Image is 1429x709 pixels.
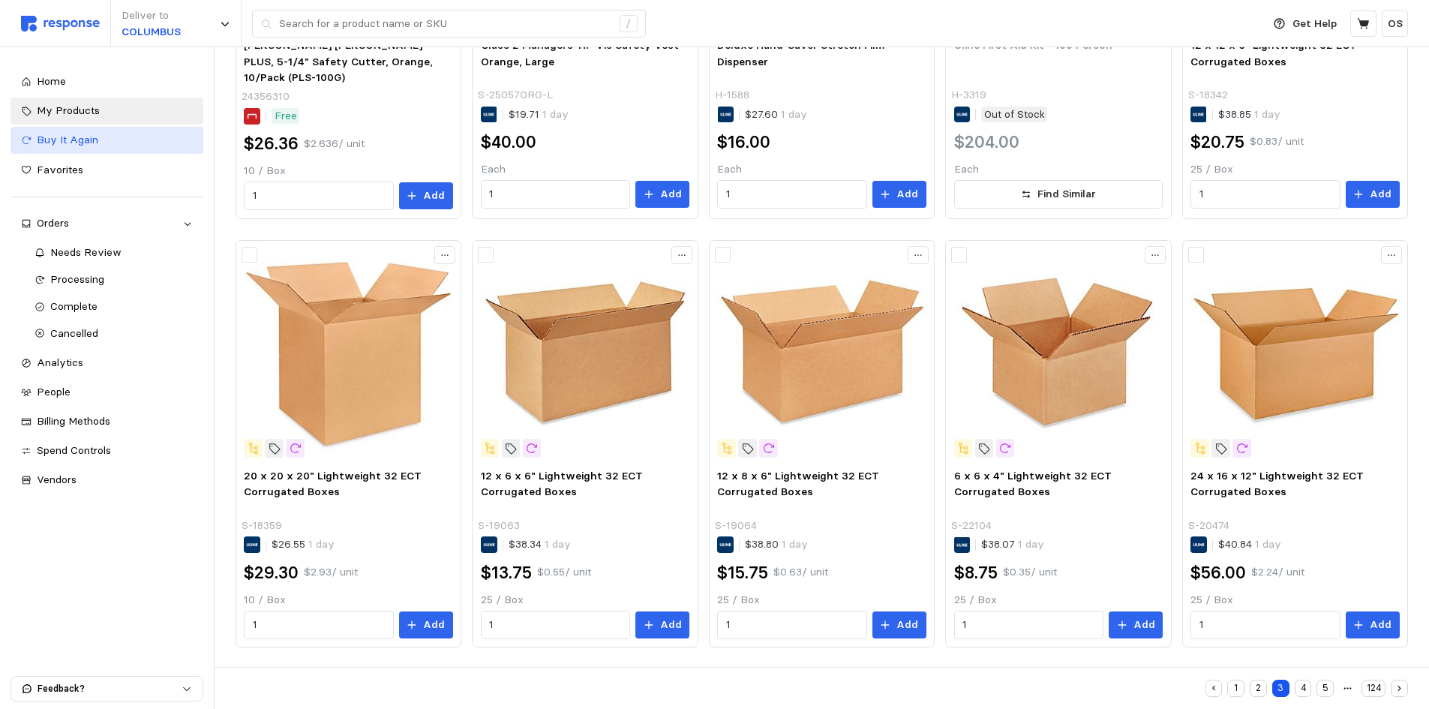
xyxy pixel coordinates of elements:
p: $38.07 [981,536,1044,553]
p: 25 / Box [954,592,1163,608]
input: Qty [1199,611,1331,638]
span: People [37,385,71,398]
img: S-20474 [1190,248,1399,457]
button: 124 [1361,680,1385,697]
span: Complete [50,299,98,313]
button: Add [872,611,926,638]
a: Cancelled [24,320,203,347]
p: $26.55 [272,536,335,553]
span: Billing Methods [37,414,110,428]
h2: $15.75 [717,561,768,584]
button: 1 [1227,680,1244,697]
button: Add [399,182,453,209]
span: Spend Controls [37,443,111,457]
span: Cancelled [50,326,98,340]
span: Needs Review [50,245,122,259]
p: S-18359 [242,518,282,534]
p: S-20474 [1188,518,1229,534]
a: Vendors [11,467,203,494]
a: Orders [11,210,203,237]
p: OS [1388,16,1403,32]
p: Each [717,161,926,178]
span: 12 x 8 x 6" Lightweight 32 ECT Corrugated Boxes [717,469,879,499]
span: Deluxe Hand-Saver Stretch Film Dispenser [717,38,884,68]
p: $38.34 [509,536,571,553]
p: Add [423,617,445,633]
a: Home [11,68,203,95]
p: Get Help [1292,16,1337,32]
button: OS [1382,11,1408,37]
img: S-19064 [717,248,926,457]
p: $0.83 / unit [1250,134,1304,150]
p: Each [954,161,1163,178]
p: Find Similar [1037,186,1096,203]
button: Get Help [1265,10,1346,38]
p: S-19064 [715,518,757,534]
a: Processing [24,266,203,293]
h2: $29.30 [244,561,299,584]
span: 20 x 20 x 20" Lightweight 32 ECT Corrugated Boxes [244,469,422,499]
p: Each [481,161,689,178]
p: 25 / Box [717,592,926,608]
span: 1 day [539,107,569,121]
span: [PERSON_NAME] [PERSON_NAME] PLUS, 5-1/4" Safety Cutter, Orange, 10/Pack (PLS-100G) [244,38,433,84]
input: Qty [253,611,385,638]
a: People [11,379,203,406]
button: Add [399,611,453,638]
span: 1 day [1015,537,1044,551]
span: My Products [37,104,100,117]
span: 12 x 6 x 6" Lightweight 32 ECT Corrugated Boxes [481,469,643,499]
button: 3 [1272,680,1289,697]
p: $38.85 [1218,107,1280,123]
div: / [620,15,638,33]
h2: $40.00 [481,131,536,154]
span: Buy It Again [37,133,98,146]
button: Add [635,611,689,638]
img: S-19063 [481,248,689,457]
span: Home [37,74,66,88]
p: $27.60 [745,107,807,123]
span: Class 2 Managers' Hi- Vis Safety Vest - Orange, Large [481,38,686,68]
span: 1 day [778,107,807,121]
span: Analytics [37,356,83,369]
p: Deliver to [122,8,181,24]
button: Add [1109,611,1163,638]
button: Add [1346,611,1400,638]
input: Qty [489,611,621,638]
a: Analytics [11,350,203,377]
h2: $204.00 [954,131,1019,154]
button: 4 [1295,680,1312,697]
p: 24356310 [242,89,290,105]
span: 1 day [1252,537,1281,551]
p: Add [1370,186,1391,203]
button: 5 [1316,680,1334,697]
span: 1 day [305,537,335,551]
p: 10 / Box [244,163,452,179]
a: Complete [24,293,203,320]
p: 25 / Box [1190,592,1399,608]
p: Add [660,617,682,633]
p: Out of Stock [984,107,1045,123]
p: 10 / Box [244,592,452,608]
button: 2 [1250,680,1267,697]
p: COLUMBUS [122,24,181,41]
img: S-22104 [954,248,1163,457]
p: $0.55 / unit [537,564,591,581]
h2: $26.36 [244,132,299,155]
p: Add [896,186,918,203]
a: Spend Controls [11,437,203,464]
p: Free [275,108,297,125]
span: 6 x 6 x 4" Lightweight 32 ECT Corrugated Boxes [954,469,1112,499]
h2: $20.75 [1190,131,1244,154]
input: Qty [726,611,858,638]
img: svg%3e [21,16,100,32]
p: S-19063 [478,518,520,534]
h2: $8.75 [954,561,998,584]
div: Orders [37,215,177,232]
span: Processing [50,272,104,286]
p: Add [1133,617,1155,633]
p: $2.636 / unit [304,136,365,152]
input: Search for a product name or SKU [279,11,611,38]
p: S-25057ORG-L [478,87,553,104]
input: Qty [489,181,621,208]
